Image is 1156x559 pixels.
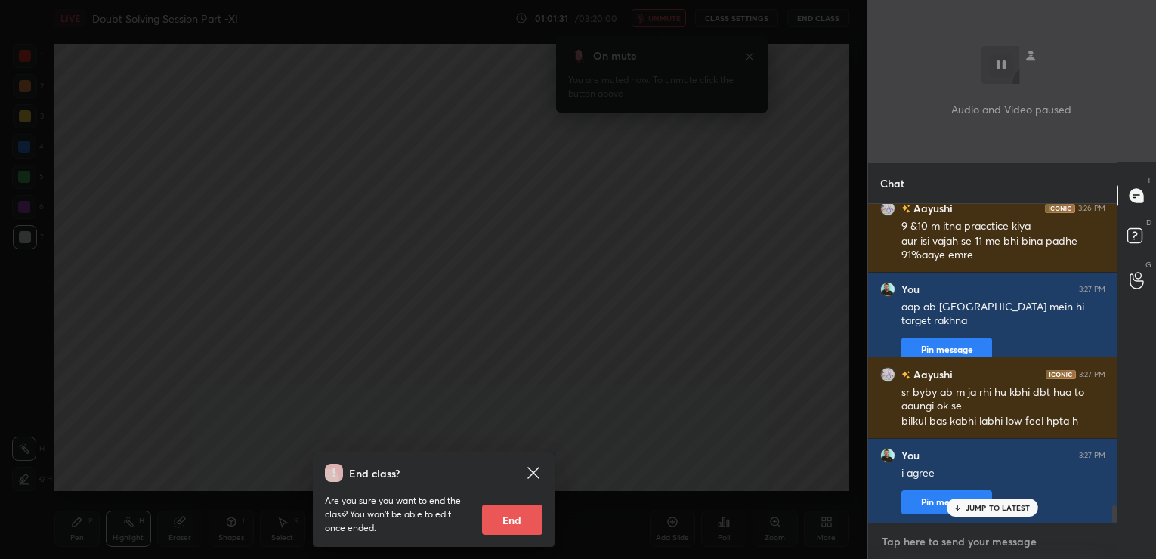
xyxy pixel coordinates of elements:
h6: You [901,449,920,462]
img: e190d090894346628c4d23d0925f5890.jpg [880,448,895,463]
img: no-rating-badge.077c3623.svg [901,205,910,213]
img: e190d090894346628c4d23d0925f5890.jpg [880,282,895,297]
h4: End class? [349,465,400,481]
h6: You [901,283,920,296]
div: bilkul bas kabhi labhi low feel hpta h [901,414,1105,429]
p: G [1145,259,1151,270]
img: no-rating-badge.077c3623.svg [901,371,910,379]
div: 3:26 PM [1078,204,1105,213]
p: Are you sure you want to end the class? You won’t be able to edit once ended. [325,494,470,535]
div: i agree [901,466,1105,481]
div: 3:27 PM [1079,285,1105,294]
div: 3:27 PM [1079,451,1105,460]
button: Pin message [901,338,992,362]
h6: Aayushi [910,200,953,216]
button: End [482,505,542,535]
div: 3:27 PM [1079,370,1105,379]
div: aur isi vajah se 11 me bhi bina padhe 91%aaye emre [901,234,1105,263]
div: sr byby ab m ja rhi hu kbhi dbt hua to aaungi ok se [901,385,1105,414]
img: f489e88b83a74f9da2c2d2e2cf89f259.jpg [880,201,895,216]
p: T [1147,174,1151,186]
button: Pin message [901,490,992,514]
p: Chat [868,163,916,203]
p: D [1146,217,1151,228]
div: aap ab [GEOGRAPHIC_DATA] mein hi target rakhna [901,300,1105,329]
img: iconic-dark.1390631f.png [1046,370,1076,379]
p: Audio and Video paused [951,101,1071,117]
div: grid [868,204,1117,523]
img: iconic-dark.1390631f.png [1045,204,1075,213]
img: f489e88b83a74f9da2c2d2e2cf89f259.jpg [880,367,895,382]
div: 9 &10 m itna pracctice kiya [901,219,1105,234]
p: JUMP TO LATEST [966,503,1031,512]
h6: Aayushi [910,366,953,382]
